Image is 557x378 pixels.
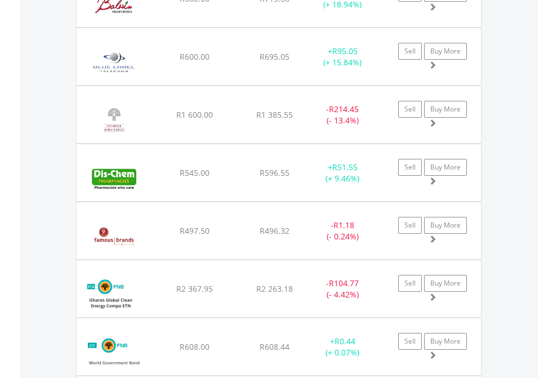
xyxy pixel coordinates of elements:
[424,217,467,234] a: Buy More
[256,109,293,120] span: R1 385.55
[260,225,289,236] span: R496.32
[424,333,467,350] a: Buy More
[82,332,147,372] img: EQU.ZA.FNBWGB.png
[424,275,467,292] a: Buy More
[329,278,359,288] span: R104.77
[308,220,378,242] div: - (- 0.24%)
[329,104,359,114] span: R214.45
[398,217,422,234] a: Sell
[180,225,210,236] span: R497.50
[308,278,378,300] div: - (- 4.42%)
[332,162,358,172] span: R51.55
[260,51,289,62] span: R695.05
[333,220,354,230] span: R1.18
[424,43,467,60] a: Buy More
[180,341,210,352] span: R608.00
[424,159,467,176] a: Buy More
[260,341,289,352] span: R608.44
[398,275,422,292] a: Sell
[424,101,467,118] a: Buy More
[176,109,213,120] span: R1 600.00
[308,162,378,184] div: + (+ 9.46%)
[308,104,378,126] div: - (- 13.4%)
[82,100,146,140] img: EQU.ZA.CLH.png
[398,333,422,350] a: Sell
[82,158,146,198] img: EQU.ZA.DCP.png
[180,167,210,178] span: R545.00
[335,336,355,346] span: R0.44
[398,101,422,118] a: Sell
[180,51,210,62] span: R600.00
[176,283,213,294] span: R2 367.95
[308,336,378,358] div: + (+ 0.07%)
[308,46,378,68] div: + (+ 15.84%)
[256,283,293,294] span: R2 263.18
[398,159,422,176] a: Sell
[82,216,146,256] img: EQU.ZA.FBR.png
[82,274,139,314] img: EQU.ZA.EGETNC.png
[398,43,422,60] a: Sell
[332,46,358,56] span: R95.05
[82,42,146,82] img: EQU.ZA.BLU.png
[260,167,289,178] span: R596.55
